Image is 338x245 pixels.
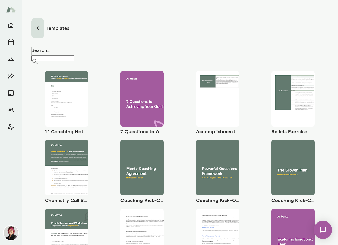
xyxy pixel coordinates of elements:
[5,36,17,48] button: Sessions
[196,197,239,204] h6: Coaching Kick-Off No. 1 | Powerful Questions [Coaches Only]
[46,24,69,32] h4: Templates
[5,53,17,65] button: Growth Plan
[4,226,18,240] img: Leigh Allen-Arredondo
[5,121,17,133] button: Client app
[6,4,16,15] img: Mento
[120,128,164,135] h6: 7 Questions to Achieving Your Goals
[271,128,315,135] h6: Beliefs Exercise
[5,70,17,82] button: Insights
[5,104,17,116] button: Members
[5,87,17,99] button: Documents
[120,197,164,204] h6: Coaching Kick-Off | Coaching Agreement
[5,19,17,31] button: Home
[45,197,88,204] h6: Chemistry Call Self-Assessment [Coaches only]
[196,128,239,135] h6: Accomplishment Tracker
[45,128,88,135] h6: 1:1 Coaching Notes
[31,47,74,54] label: Search...
[271,197,315,204] h6: Coaching Kick-Off No. 2 | The Growth Plan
